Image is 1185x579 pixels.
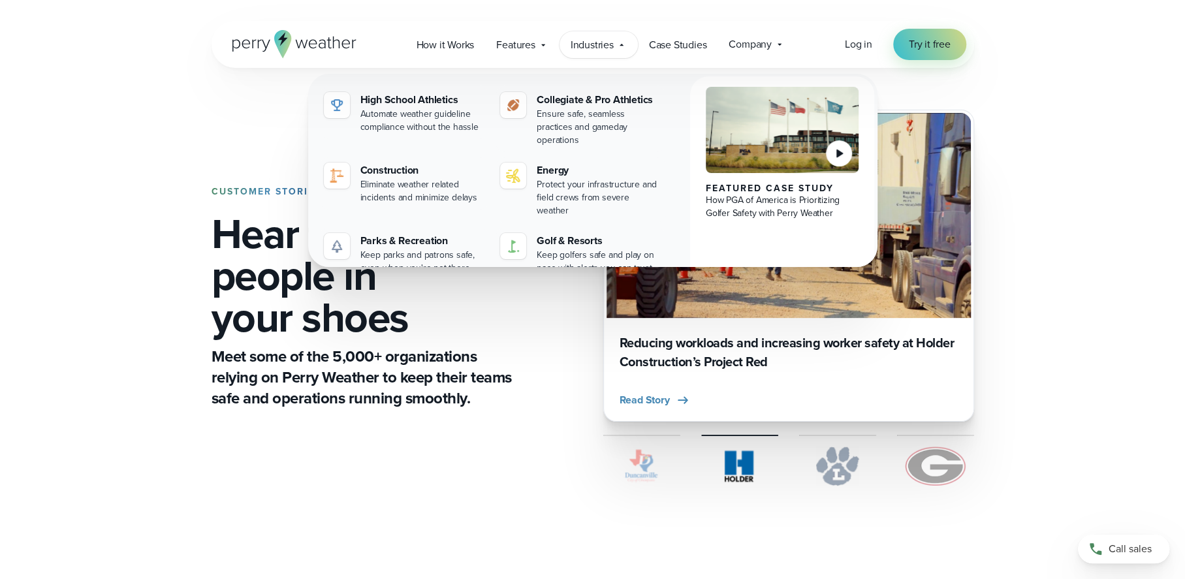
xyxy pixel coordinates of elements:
button: Read Story [620,392,691,408]
a: Case Studies [638,31,718,58]
img: proathletics-icon@2x-1.svg [505,97,521,113]
div: Parks & Recreation [360,233,485,249]
h3: Reducing workloads and increasing worker safety at Holder Construction’s Project Red [620,334,958,371]
span: Read Story [620,392,670,408]
img: City of Duncanville Logo [603,446,680,486]
div: Ensure safe, seamless practices and gameday operations [537,108,661,147]
strong: CUSTOMER STORIES [212,185,321,198]
div: Collegiate & Pro Athletics [537,92,661,108]
div: Eliminate weather related incidents and minimize delays [360,178,485,204]
a: Parks & Recreation Keep parks and patrons safe, even when you're not there [319,228,490,280]
a: Construction Eliminate weather related incidents and minimize delays [319,157,490,210]
a: Try it free [893,29,966,60]
img: PGA of America, Frisco Campus [706,87,859,173]
span: Case Studies [649,37,707,53]
div: Keep golfers safe and play on pace with alerts you can trust [537,249,661,275]
span: How it Works [417,37,475,53]
span: Call sales [1109,541,1152,557]
div: Keep parks and patrons safe, even when you're not there [360,249,485,275]
img: energy-icon@2x-1.svg [505,168,521,183]
a: PGA of America, Frisco Campus Featured Case Study How PGA of America is Prioritizing Golfer Safet... [690,76,875,290]
div: Construction [360,163,485,178]
img: highschool-icon.svg [329,97,345,113]
img: parks-icon-grey.svg [329,238,345,254]
img: Holder.svg [701,446,778,486]
a: Golf & Resorts Keep golfers safe and play on pace with alerts you can trust [495,228,667,280]
a: Collegiate & Pro Athletics Ensure safe, seamless practices and gameday operations [495,87,667,152]
p: Meet some of the 5,000+ organizations relying on Perry Weather to keep their teams safe and opera... [212,346,517,409]
div: How PGA of America is Prioritizing Golfer Safety with Perry Weather [706,194,859,220]
span: Industries [571,37,614,53]
a: How it Works [405,31,486,58]
a: Log in [845,37,872,52]
div: Golf & Resorts [537,233,661,249]
div: Automate weather guideline compliance without the hassle [360,108,485,134]
img: noun-crane-7630938-1@2x.svg [329,168,345,183]
div: Protect your infrastructure and field crews from severe weather [537,178,661,217]
div: High School Athletics [360,92,485,108]
span: Company [729,37,772,52]
h1: Hear from people in your shoes [212,213,517,338]
a: High School Athletics Automate weather guideline compliance without the hassle [319,87,490,139]
div: Energy [537,163,661,178]
span: Try it free [909,37,951,52]
span: Features [496,37,535,53]
img: golf-iconV2.svg [505,238,521,254]
a: Energy Protect your infrastructure and field crews from severe weather [495,157,667,223]
div: Featured Case Study [706,183,859,194]
a: Call sales [1078,535,1169,563]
